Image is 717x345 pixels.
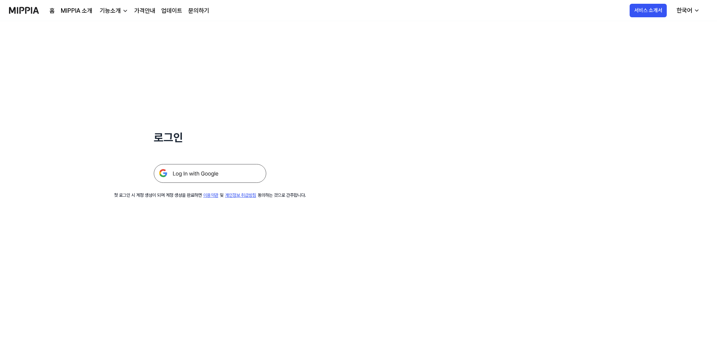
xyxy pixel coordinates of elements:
a: 문의하기 [188,6,209,15]
div: 기능소개 [98,6,122,15]
a: 업데이트 [161,6,182,15]
button: 서비스 소개서 [630,4,667,17]
a: 가격안내 [134,6,155,15]
a: 개인정보 취급방침 [225,193,256,198]
h1: 로그인 [154,129,266,146]
button: 기능소개 [98,6,128,15]
a: MIPPIA 소개 [61,6,92,15]
img: 구글 로그인 버튼 [154,164,266,183]
img: down [122,8,128,14]
a: 홈 [49,6,55,15]
div: 첫 로그인 시 계정 생성이 되며 계정 생성을 완료하면 및 동의하는 것으로 간주합니다. [114,192,306,199]
div: 한국어 [675,6,694,15]
a: 이용약관 [203,193,218,198]
button: 한국어 [670,3,704,18]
